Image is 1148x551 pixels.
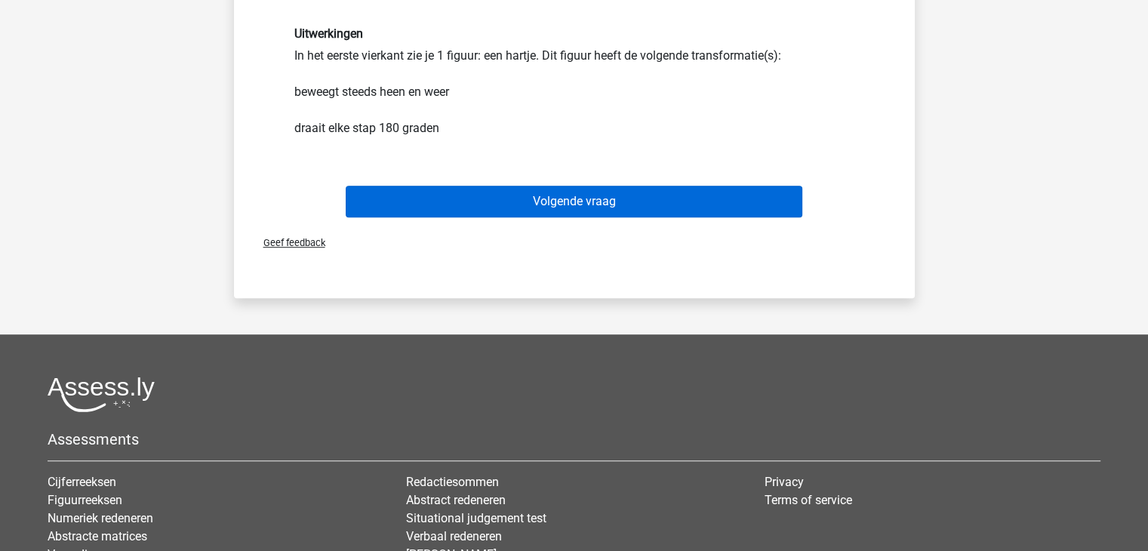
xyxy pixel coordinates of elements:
[765,475,804,489] a: Privacy
[48,511,153,525] a: Numeriek redeneren
[346,186,802,217] button: Volgende vraag
[765,493,852,507] a: Terms of service
[48,475,116,489] a: Cijferreeksen
[406,529,502,543] a: Verbaal redeneren
[48,377,155,412] img: Assessly logo
[406,511,546,525] a: Situational judgement test
[251,237,325,248] span: Geef feedback
[48,430,1100,448] h5: Assessments
[406,475,499,489] a: Redactiesommen
[48,493,122,507] a: Figuurreeksen
[283,26,866,137] div: In het eerste vierkant zie je 1 figuur: een hartje. Dit figuur heeft de volgende transformatie(s)...
[48,529,147,543] a: Abstracte matrices
[406,493,506,507] a: Abstract redeneren
[294,26,854,41] h6: Uitwerkingen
